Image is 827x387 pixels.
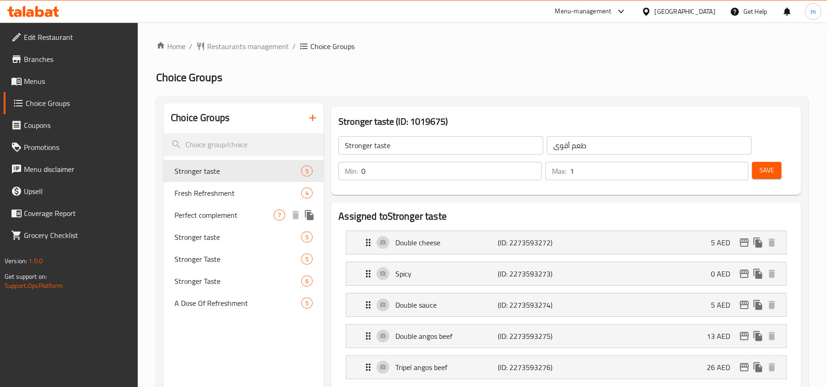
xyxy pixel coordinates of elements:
div: Stronger Taste6 [163,270,324,292]
span: Get support on: [5,271,47,282]
li: Expand [338,321,794,352]
span: 5 [302,233,312,242]
li: Expand [338,289,794,321]
p: Double sauce [395,299,498,310]
button: Save [752,162,782,179]
p: 26 AED [707,362,737,373]
p: 13 AED [707,331,737,342]
div: Choices [301,188,313,199]
a: Coverage Report [4,202,138,224]
button: edit [737,329,751,343]
span: Fresh Refreshment [174,188,301,199]
a: Support.OpsPlatform [5,280,63,292]
button: delete [765,360,779,374]
span: Choice Groups [156,67,222,88]
span: Grocery Checklist [24,230,131,241]
span: Stronger Taste [174,254,301,265]
button: duplicate [751,329,765,343]
li: Expand [338,352,794,383]
span: 5 [302,299,312,308]
span: Version: [5,255,27,267]
button: duplicate [751,267,765,281]
li: / [189,41,192,52]
div: Menu-management [555,6,612,17]
span: m [810,6,816,17]
p: 0 AED [711,268,737,279]
p: (ID: 2273593272) [498,237,567,248]
li: / [293,41,296,52]
a: Promotions [4,136,138,158]
a: Grocery Checklist [4,224,138,246]
p: (ID: 2273593274) [498,299,567,310]
span: Restaurants management [207,41,289,52]
p: (ID: 2273593273) [498,268,567,279]
a: Coupons [4,114,138,136]
button: edit [737,267,751,281]
button: delete [765,298,779,312]
div: Stronger Taste5 [163,248,324,270]
button: edit [737,360,751,374]
div: Perfect complement7deleteduplicate [163,204,324,226]
p: 5 AED [711,237,737,248]
button: duplicate [751,236,765,249]
li: Expand [338,258,794,289]
button: duplicate [751,298,765,312]
div: Expand [346,262,786,285]
span: Branches [24,54,131,65]
a: Home [156,41,186,52]
div: Choices [274,210,285,221]
span: Coverage Report [24,208,131,219]
div: Choices [301,276,313,287]
a: Restaurants management [196,41,289,52]
a: Menus [4,70,138,92]
button: edit [737,298,751,312]
button: delete [765,236,779,249]
span: 7 [274,211,285,220]
h2: Assigned to Stronger taste [338,210,794,223]
div: Choices [301,232,313,243]
p: Double angos beef [395,331,498,342]
p: Max: [552,166,566,177]
div: Stronger taste5 [163,226,324,248]
a: Menu disclaimer [4,158,138,180]
span: Save [759,165,774,176]
p: Min: [345,166,358,177]
span: Stronger taste [174,166,301,177]
a: Branches [4,48,138,70]
a: Choice Groups [4,92,138,114]
span: Stronger taste [174,232,301,243]
h3: Stronger taste (ID: 1019675) [338,114,794,129]
span: Choice Groups [310,41,354,52]
p: 5 AED [711,299,737,310]
button: delete [289,208,303,222]
div: Expand [346,293,786,316]
button: edit [737,236,751,249]
p: (ID: 2273593275) [498,331,567,342]
span: Edit Restaurant [24,32,131,43]
span: A Dose Of Refreshment [174,298,301,309]
div: Expand [346,325,786,348]
button: delete [765,267,779,281]
div: [GEOGRAPHIC_DATA] [655,6,715,17]
div: Expand [346,231,786,254]
button: duplicate [303,208,316,222]
span: Perfect complement [174,210,274,221]
div: Stronger taste5 [163,160,324,182]
span: Menu disclaimer [24,164,131,175]
div: Choices [301,254,313,265]
a: Edit Restaurant [4,26,138,48]
span: Coupons [24,120,131,131]
span: 5 [302,167,312,176]
span: Stronger Taste [174,276,301,287]
p: Spicy [395,268,498,279]
p: (ID: 2273593276) [498,362,567,373]
div: Choices [301,298,313,309]
span: 5 [302,255,312,264]
div: Choices [301,166,313,177]
span: 1.0.0 [28,255,43,267]
h2: Choice Groups [171,111,230,125]
nav: breadcrumb [156,41,809,52]
button: delete [765,329,779,343]
div: Expand [346,356,786,379]
input: search [163,133,324,156]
